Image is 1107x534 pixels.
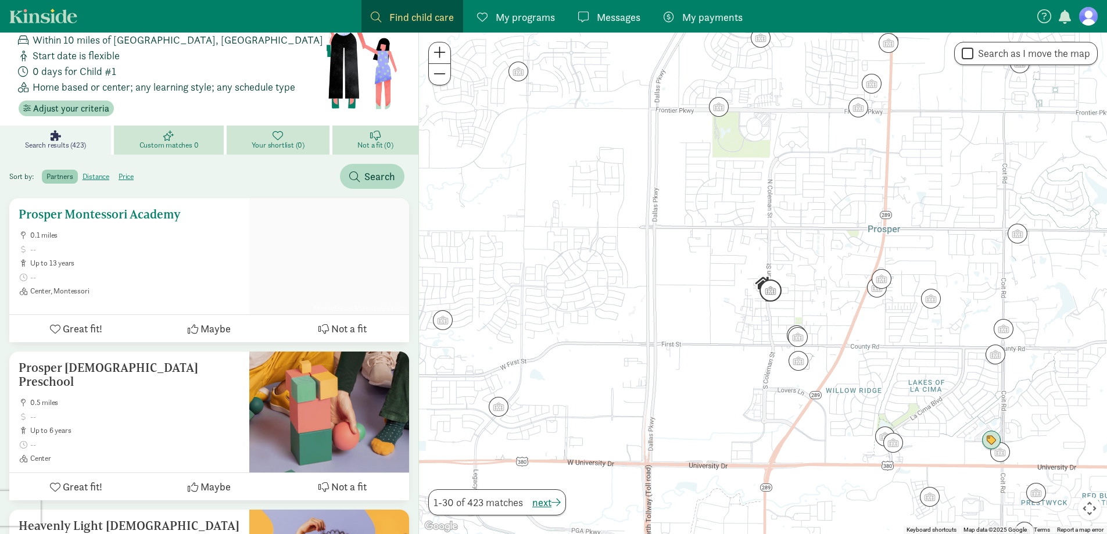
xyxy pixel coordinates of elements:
[9,473,142,500] button: Great fit!
[921,289,941,309] div: Click to see details
[276,473,409,500] button: Not a fit
[422,519,460,534] img: Google
[879,33,898,53] div: Click to see details
[252,141,304,150] span: Your shortlist (0)
[200,321,231,336] span: Maybe
[883,433,903,453] div: Click to see details
[753,274,773,293] div: Click to see details
[276,315,409,342] button: Not a fit
[114,170,138,184] label: price
[33,32,323,48] span: Within 10 miles of [GEOGRAPHIC_DATA], [GEOGRAPHIC_DATA]
[422,519,460,534] a: Open this area in Google Maps (opens a new window)
[508,62,528,81] div: Click to see details
[9,171,40,181] span: Sort by:
[19,361,240,389] h5: Prosper [DEMOGRAPHIC_DATA] Preschool
[19,207,240,221] h5: Prosper Montessori Academy
[1078,497,1101,520] button: Map camera controls
[334,304,407,311] a: Prosper Montessori Academy
[142,315,275,342] button: Maybe
[42,170,77,184] label: partners
[907,526,956,534] button: Keyboard shortcuts
[30,454,240,463] span: Center
[986,345,1005,364] div: Click to see details
[990,442,1010,462] div: Click to see details
[973,46,1090,60] label: Search as I move the map
[30,286,240,296] span: Center, Montessori
[331,479,367,494] span: Not a fit
[433,310,453,330] div: Click to see details
[19,101,114,117] button: Adjust your criteria
[9,315,142,342] button: Great fit!
[1026,483,1046,503] div: Click to see details
[867,278,887,298] div: Click to see details
[848,98,868,117] div: Click to see details
[760,279,782,302] div: Click to see details
[1010,53,1030,73] div: Click to see details
[30,231,240,240] span: 0.1 miles
[30,426,240,435] span: up to 6 years
[30,259,240,268] span: up to 13 years
[25,141,86,150] span: Search results (423)
[63,479,102,494] span: Great fit!
[33,48,120,63] span: Start date is flexible
[357,141,393,150] span: Not a fit (0)
[1034,526,1050,533] a: Terms (opens in new tab)
[875,427,895,446] div: Click to see details
[332,126,418,155] a: Not a fit (0)
[33,63,116,79] span: 0 days for Child #1
[33,102,109,116] span: Adjust your criteria
[963,526,1027,533] span: Map data ©2025 Google
[597,9,640,25] span: Messages
[981,431,1001,450] div: Click to see details
[331,321,367,336] span: Not a fit
[1057,526,1104,533] a: Report a map error
[200,479,231,494] span: Maybe
[787,325,807,345] div: Click to see details
[489,397,508,417] div: Click to see details
[311,301,409,314] span: Photo by
[872,269,891,289] div: Click to see details
[227,126,333,155] a: Your shortlist (0)
[862,74,882,94] div: Click to see details
[114,126,226,155] a: Custom matches 0
[78,170,114,184] label: distance
[788,327,808,347] div: Click to see details
[920,487,940,507] div: Click to see details
[434,494,523,510] span: 1-30 of 423 matches
[532,494,561,510] button: next
[496,9,555,25] span: My programs
[139,141,199,150] span: Custom matches 0
[33,79,295,95] span: Home based or center; any learning style; any schedule type
[709,97,729,117] div: Click to see details
[751,28,771,48] div: Click to see details
[9,9,77,23] a: Kinside
[1008,224,1027,243] div: Click to see details
[364,169,395,184] span: Search
[30,398,240,407] span: 0.5 miles
[994,319,1013,339] div: Click to see details
[789,351,808,371] div: Click to see details
[63,321,102,336] span: Great fit!
[389,9,454,25] span: Find child care
[142,473,275,500] button: Maybe
[682,9,743,25] span: My payments
[340,164,404,189] button: Search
